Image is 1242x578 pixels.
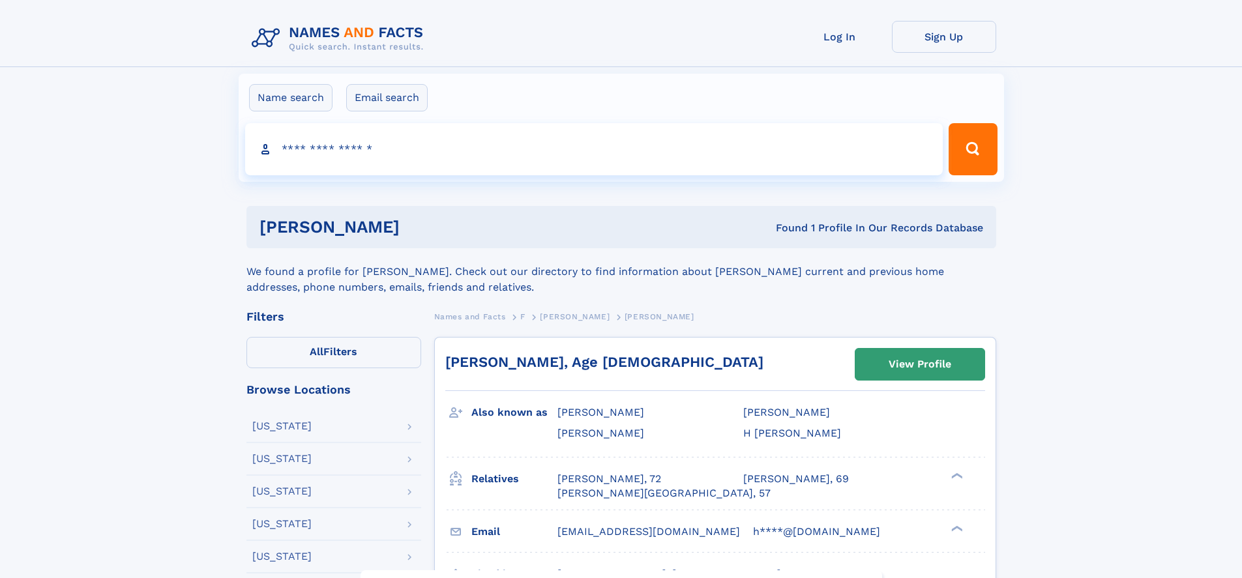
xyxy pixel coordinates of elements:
[587,221,983,235] div: Found 1 Profile In Our Records Database
[557,472,661,486] a: [PERSON_NAME], 72
[246,337,421,368] label: Filters
[246,384,421,396] div: Browse Locations
[252,551,312,562] div: [US_STATE]
[252,421,312,431] div: [US_STATE]
[346,84,428,111] label: Email search
[949,123,997,175] button: Search Button
[540,312,610,321] span: [PERSON_NAME]
[252,519,312,529] div: [US_STATE]
[252,486,312,497] div: [US_STATE]
[625,312,694,321] span: [PERSON_NAME]
[245,123,943,175] input: search input
[855,349,984,380] a: View Profile
[445,354,763,370] a: [PERSON_NAME], Age [DEMOGRAPHIC_DATA]
[557,406,644,418] span: [PERSON_NAME]
[246,21,434,56] img: Logo Names and Facts
[259,219,588,235] h1: [PERSON_NAME]
[743,406,830,418] span: [PERSON_NAME]
[471,521,557,543] h3: Email
[434,308,506,325] a: Names and Facts
[743,472,849,486] a: [PERSON_NAME], 69
[557,525,740,538] span: [EMAIL_ADDRESS][DOMAIN_NAME]
[557,486,771,500] a: [PERSON_NAME][GEOGRAPHIC_DATA], 57
[520,308,525,325] a: F
[246,311,421,323] div: Filters
[246,248,996,295] div: We found a profile for [PERSON_NAME]. Check out our directory to find information about [PERSON_N...
[889,349,951,379] div: View Profile
[948,471,964,480] div: ❯
[252,454,312,464] div: [US_STATE]
[948,524,964,532] div: ❯
[310,345,323,358] span: All
[892,21,996,53] a: Sign Up
[471,468,557,490] h3: Relatives
[540,308,610,325] a: [PERSON_NAME]
[249,84,333,111] label: Name search
[520,312,525,321] span: F
[743,427,841,439] span: H [PERSON_NAME]
[471,401,557,424] h3: Also known as
[557,427,644,439] span: [PERSON_NAME]
[788,21,892,53] a: Log In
